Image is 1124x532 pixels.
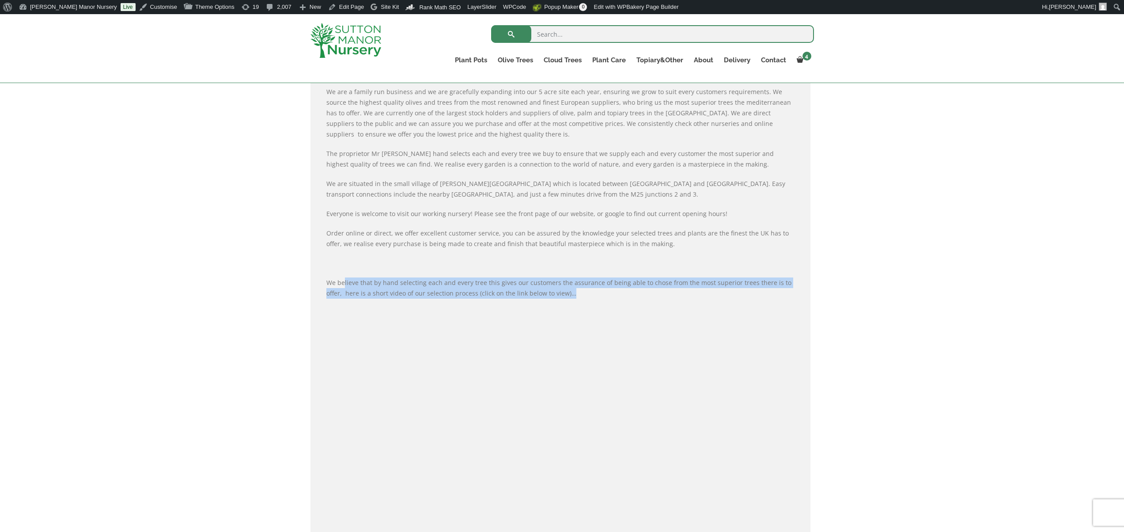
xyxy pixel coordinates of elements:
span: 0 [579,3,587,11]
p: We believe that by hand selecting each and every tree this gives our customers the assurance of b... [326,277,795,299]
a: Topiary&Other [631,54,689,66]
a: Plant Care [587,54,631,66]
p: Order online or direct, we offer excellent customer service, you can be assured by the knowledge ... [326,228,795,249]
span: [PERSON_NAME] [1049,4,1096,10]
p: The proprietor Mr [PERSON_NAME] hand selects each and every tree we buy to ensure that we supply ... [326,148,795,170]
a: About [689,54,719,66]
img: logo [310,23,381,58]
span: 4 [802,52,811,61]
a: 4 [791,54,814,66]
a: Olive Trees [492,54,538,66]
p: We are a family run business and we are gracefully expanding into our 5 acre site each year, ensu... [326,87,795,140]
p: Everyone is welcome to visit our working nursery! Please see the front page of our website, or go... [326,209,795,219]
a: Delivery [719,54,756,66]
a: Cloud Trees [538,54,587,66]
input: Search... [491,25,814,43]
p: We are situated in the small village of [PERSON_NAME][GEOGRAPHIC_DATA] which is located between [... [326,179,795,200]
a: Contact [756,54,791,66]
a: Plant Pots [450,54,492,66]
